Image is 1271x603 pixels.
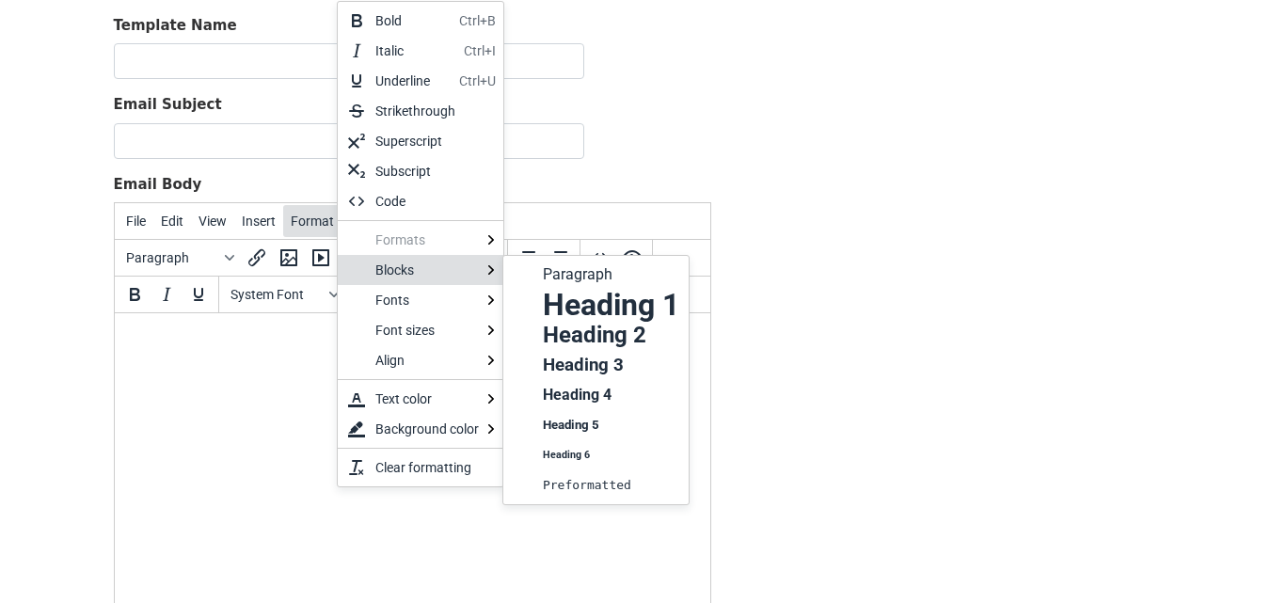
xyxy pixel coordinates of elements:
label: Email Subject [114,94,222,116]
div: Fonts [375,289,479,311]
button: Insert/edit image [273,242,305,274]
div: Paragraph [503,260,689,290]
div: Heading 4 [503,380,689,410]
label: Email Body [114,174,202,196]
button: Blocks [119,242,241,274]
div: Heading 3 [503,350,689,380]
div: Clear formatting [375,456,488,479]
div: Preformatted [503,470,689,500]
span: View [199,214,227,229]
button: Fonts [223,278,345,310]
span: Edit [161,214,183,229]
h6: Heading 6 [541,444,681,467]
button: Decrease indent [512,242,544,274]
button: Bold [119,278,151,310]
div: Heading 2 [503,320,689,350]
span: Insert [242,214,276,229]
div: Text color [375,388,479,410]
span: Format [291,214,334,229]
button: Increase indent [544,242,576,274]
button: Insert/edit media [305,242,337,274]
h2: Heading 2 [541,324,681,346]
div: Background color [375,418,479,440]
iframe: Chat Widget [1177,513,1271,603]
div: Clear formatting [338,452,503,483]
div: Heading 1 [503,290,689,320]
div: Align [375,349,479,372]
div: Heading 5 [503,410,689,440]
h1: Heading 1 [541,294,681,316]
button: Insert/edit link [241,242,273,274]
div: Background color [338,414,503,444]
button: Source code [584,242,616,274]
button: Underline [183,278,214,310]
span: Paragraph [126,250,218,265]
pre: Preformatted [541,474,681,497]
p: Paragraph [541,263,681,286]
div: Heading 6 [503,440,689,470]
button: Preview [616,242,648,274]
div: Align [338,345,503,375]
label: Template Name [114,15,237,37]
div: Fonts [338,285,503,315]
div: Text color [338,384,503,414]
h5: Heading 5 [541,414,681,436]
span: System Font [230,287,323,302]
div: Font sizes [375,319,479,341]
div: Font sizes [338,315,503,345]
h4: Heading 4 [541,384,681,406]
button: Italic [151,278,183,310]
span: File [126,214,146,229]
h3: Heading 3 [541,354,681,376]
